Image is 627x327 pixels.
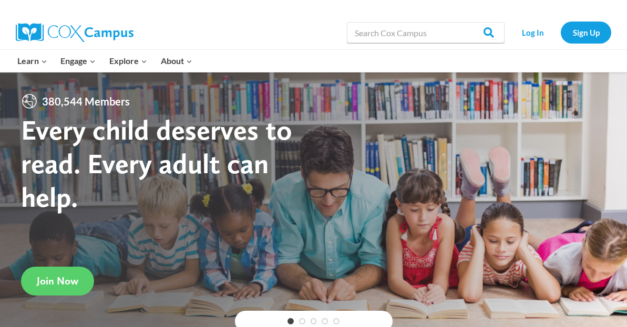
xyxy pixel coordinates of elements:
a: Join Now [21,267,94,296]
strong: Every child deserves to read. Every adult can help. [21,113,292,213]
a: Log In [510,22,556,43]
nav: Secondary Navigation [510,22,611,43]
a: 4 [322,318,328,324]
a: 1 [287,318,294,324]
span: Learn [17,54,47,68]
span: About [161,54,192,68]
nav: Primary Navigation [11,50,199,72]
input: Search Cox Campus [347,22,505,43]
img: Cox Campus [16,23,133,42]
a: 5 [333,318,340,324]
span: Join Now [37,275,78,287]
span: Explore [109,54,147,68]
a: Sign Up [561,22,611,43]
span: Engage [60,54,96,68]
a: 3 [311,318,317,324]
a: 2 [299,318,305,324]
span: 380,544 Members [38,93,134,110]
